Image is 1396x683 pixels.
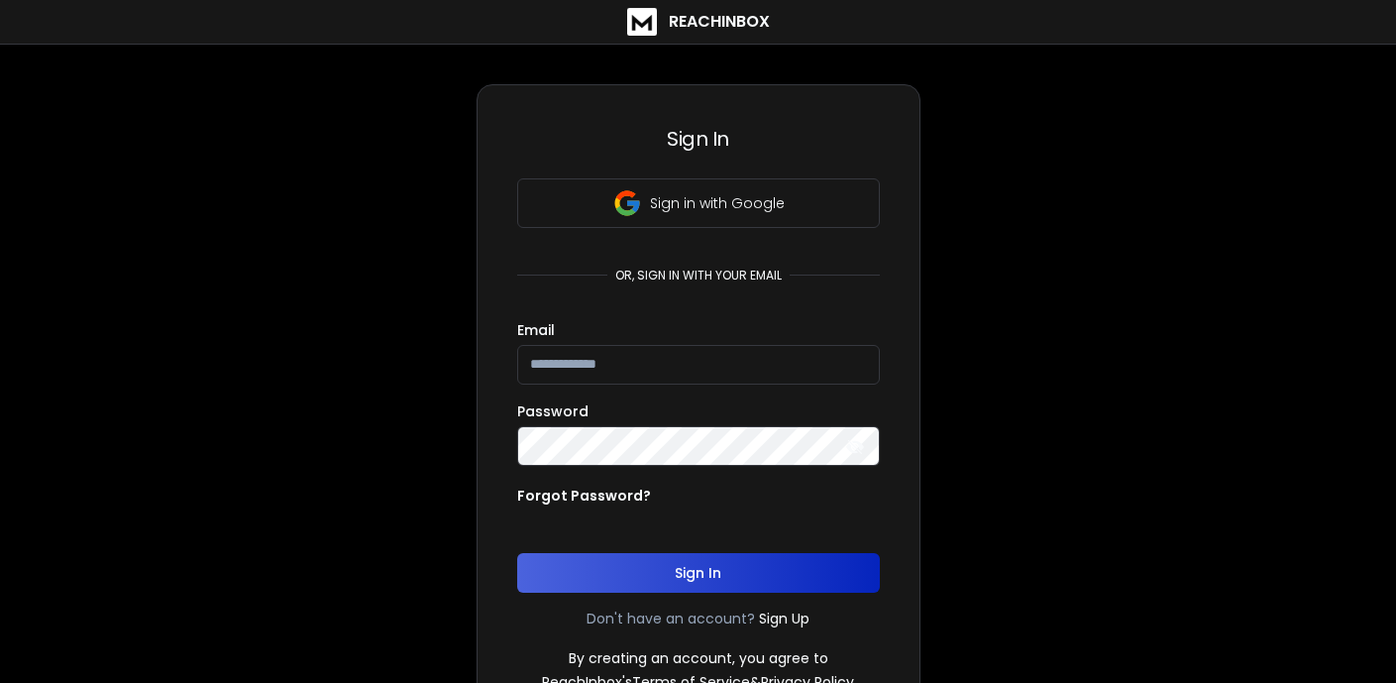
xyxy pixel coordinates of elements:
[517,323,555,337] label: Email
[759,609,809,628] a: Sign Up
[627,8,657,36] img: logo
[517,404,589,418] label: Password
[517,486,651,506] p: Forgot Password?
[587,609,755,628] p: Don't have an account?
[569,648,828,668] p: By creating an account, you agree to
[517,553,880,593] button: Sign In
[517,178,880,228] button: Sign in with Google
[627,8,770,36] a: ReachInbox
[669,10,770,34] h1: ReachInbox
[607,268,790,284] p: or, sign in with your email
[517,125,880,153] h3: Sign In
[650,193,785,213] p: Sign in with Google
